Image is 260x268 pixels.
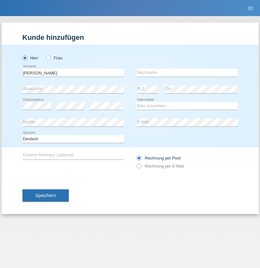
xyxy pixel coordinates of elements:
[247,5,254,12] i: menu
[22,189,69,202] button: Speichern
[46,56,50,60] input: Frau
[22,33,238,41] h1: Kunde hinzufügen
[244,6,257,10] a: menu
[137,164,141,172] input: Rechnung per E-Mail
[137,156,141,164] input: Rechnung per Post
[35,193,56,198] span: Speichern
[22,56,39,60] label: Herr
[22,56,27,60] input: Herr
[137,156,181,160] label: Rechnung per Post
[137,164,184,169] label: Rechnung per E-Mail
[46,56,62,60] label: Frau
